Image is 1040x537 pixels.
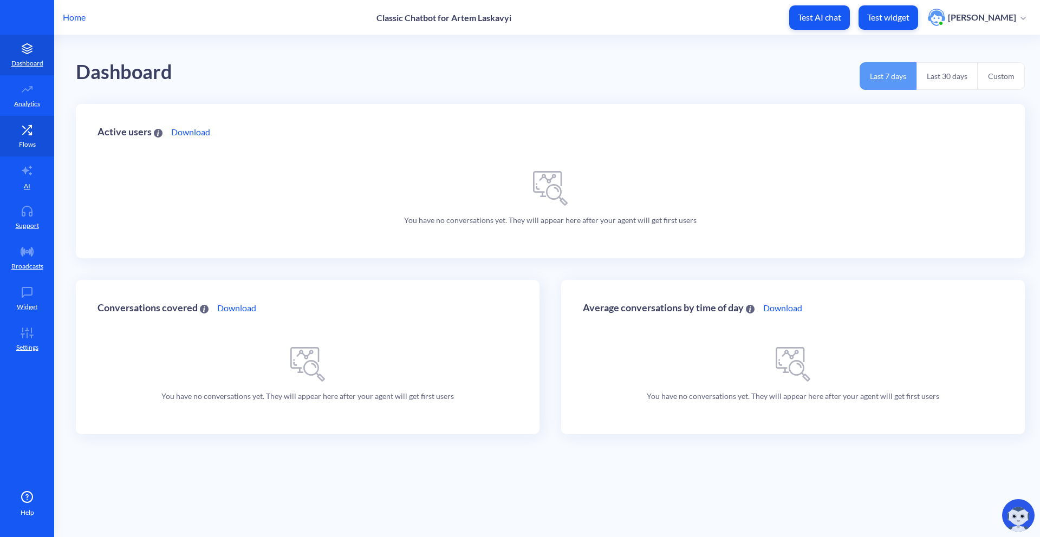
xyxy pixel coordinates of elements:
p: Settings [16,343,38,352]
p: Classic Chatbot for Artem Laskavyi [376,12,511,23]
p: Support [16,221,39,231]
p: You have no conversations yet. They will appear here after your agent will get first users [647,390,939,402]
p: Flows [19,140,36,149]
a: Download [171,126,210,139]
button: Test AI chat [789,5,850,30]
p: Home [63,11,86,24]
p: Widget [17,302,37,312]
p: AI [24,181,30,191]
div: Dashboard [76,57,172,88]
div: Conversations covered [97,303,209,313]
a: Download [217,302,256,315]
p: You have no conversations yet. They will appear here after your agent will get first users [161,390,454,402]
button: user photo[PERSON_NAME] [922,8,1031,27]
button: Last 7 days [860,62,916,90]
a: Download [763,302,802,315]
img: user photo [928,9,945,26]
p: Broadcasts [11,261,43,271]
p: Dashboard [11,58,43,68]
p: Test widget [867,12,909,23]
button: Test widget [859,5,918,30]
img: copilot-icon.svg [1002,499,1035,532]
button: Custom [978,62,1025,90]
p: Analytics [14,99,40,109]
span: Help [21,508,34,518]
button: Last 30 days [916,62,978,90]
div: Average conversations by time of day [583,303,755,313]
p: [PERSON_NAME] [948,11,1016,23]
p: You have no conversations yet. They will appear here after your agent will get first users [404,214,697,226]
div: Active users [97,127,162,137]
p: Test AI chat [798,12,841,23]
